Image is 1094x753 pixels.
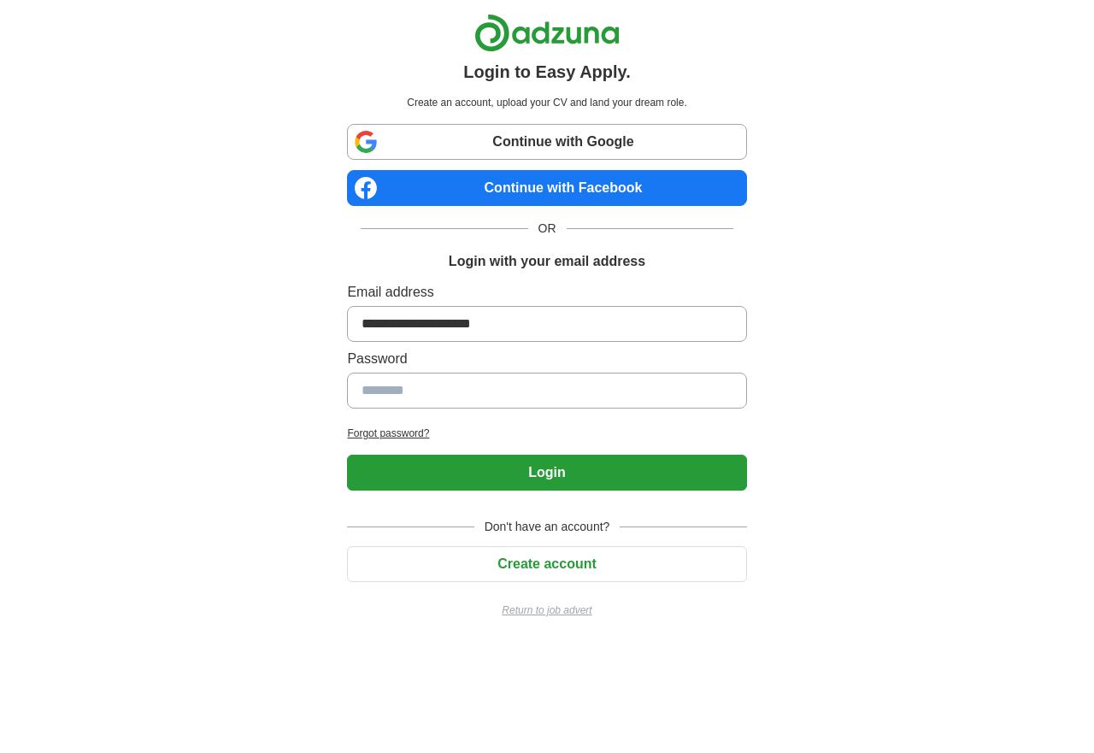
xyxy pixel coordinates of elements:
[449,251,645,272] h1: Login with your email address
[347,455,746,491] button: Login
[347,603,746,618] a: Return to job advert
[347,546,746,582] button: Create account
[528,220,567,238] span: OR
[474,518,621,536] span: Don't have an account?
[347,170,746,206] a: Continue with Facebook
[474,14,620,52] img: Adzuna logo
[347,426,746,441] a: Forgot password?
[347,556,746,571] a: Create account
[463,59,631,85] h1: Login to Easy Apply.
[347,282,746,303] label: Email address
[350,95,743,110] p: Create an account, upload your CV and land your dream role.
[347,349,746,369] label: Password
[347,124,746,160] a: Continue with Google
